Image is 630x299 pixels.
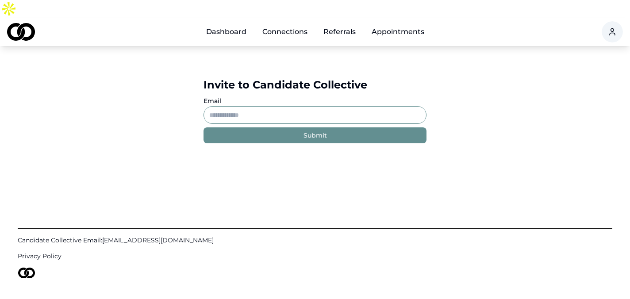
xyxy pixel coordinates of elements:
[316,23,363,41] a: Referrals
[365,23,431,41] a: Appointments
[204,127,426,143] button: Submit
[255,23,315,41] a: Connections
[18,252,612,261] a: Privacy Policy
[18,236,612,245] a: Candidate Collective Email:[EMAIL_ADDRESS][DOMAIN_NAME]
[102,236,214,244] span: [EMAIL_ADDRESS][DOMAIN_NAME]
[204,97,221,105] label: Email
[199,23,254,41] a: Dashboard
[303,131,327,140] div: Submit
[18,268,35,278] img: logo
[7,23,35,41] img: logo
[199,23,431,41] nav: Main
[204,78,426,92] div: Invite to Candidate Collective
